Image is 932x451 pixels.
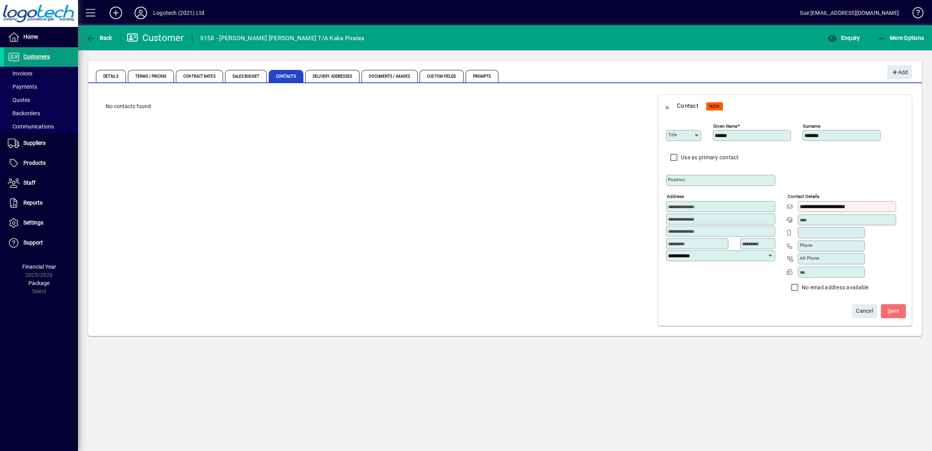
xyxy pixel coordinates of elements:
span: S [888,308,891,314]
a: Quotes [4,93,78,107]
a: Backorders [4,107,78,120]
button: Back [658,96,677,115]
a: Home [4,27,78,47]
span: Terms / Pricing [128,70,174,82]
a: Suppliers [4,134,78,153]
span: Support [23,239,43,246]
a: Communications [4,120,78,133]
mat-label: Phone [800,242,812,248]
div: Logotech (2021) Ltd [153,7,204,19]
span: Package [28,280,50,286]
div: Contact [677,100,698,112]
span: Add [891,66,908,79]
span: Backorders [8,110,40,116]
mat-label: Title [668,132,677,137]
button: Cancel [852,304,877,318]
span: Prompts [466,70,499,82]
button: Save [881,304,906,318]
span: Contract Rates [176,70,223,82]
a: Knowledge Base [907,2,922,27]
a: Staff [4,173,78,193]
div: 5158 - [PERSON_NAME] [PERSON_NAME] T/A Kaka Pirates [200,32,365,45]
span: Reports [23,200,43,206]
a: Reports [4,193,78,213]
a: Payments [4,80,78,93]
mat-label: Given name [713,123,737,129]
mat-label: Alt Phone [800,255,819,261]
a: Support [4,233,78,253]
span: Invoices [8,70,32,77]
span: Cancel [856,305,873,317]
button: Enquiry [826,31,862,45]
span: NEW [709,104,720,109]
span: Customers [23,53,50,60]
span: More Options [877,35,924,41]
button: Add [103,6,128,20]
label: No email address available [800,283,869,291]
span: Financial Year [22,264,56,270]
span: Payments [8,84,37,90]
mat-label: Position [668,177,685,182]
span: Details [96,70,126,82]
app-page-header-button: Back [78,31,121,45]
div: No contacts found [98,94,644,118]
span: Settings [23,219,43,226]
a: Products [4,153,78,173]
span: Staff [23,180,35,186]
span: Custom Fields [420,70,463,82]
div: Customer [127,32,184,44]
a: Invoices [4,67,78,80]
span: Enquiry [827,35,860,41]
span: Delivery Addresses [305,70,360,82]
span: Home [23,34,38,40]
span: ave [888,305,900,317]
label: Use as primary contact [679,153,739,161]
span: Communications [8,123,54,130]
span: Products [23,160,46,166]
span: Back [86,35,112,41]
button: Back [84,31,114,45]
div: Sue [EMAIL_ADDRESS][DOMAIN_NAME] [800,7,899,19]
span: Suppliers [23,140,46,146]
button: Add [887,65,912,79]
span: Contacts [269,70,303,82]
span: Sales Budget [225,70,267,82]
button: More Options [875,31,926,45]
span: Quotes [8,97,30,103]
button: Profile [128,6,153,20]
span: Documents / Images [361,70,418,82]
mat-label: Surname [803,123,820,129]
a: Settings [4,213,78,233]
